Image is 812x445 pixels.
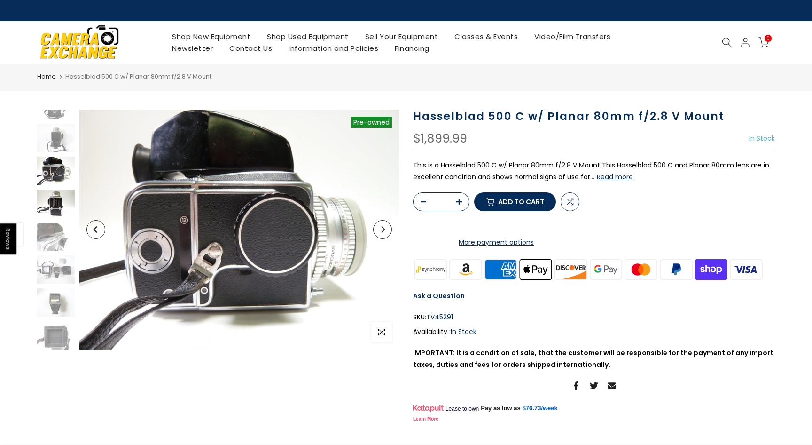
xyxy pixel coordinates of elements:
[765,35,772,42] span: 0
[413,159,775,183] p: This is a Hasselblad 500 C w/ Planar 80mm f/2.8 V Mount This Hasselblad 500 C and Planar 80mm len...
[413,326,775,338] div: Availability :
[483,258,518,281] img: american express
[445,405,479,413] span: Lease to own
[426,311,453,323] span: TV45291
[694,258,729,281] img: shopify pay
[79,110,399,350] img: Hasselblad 500 C w/ Planar 80mm f/2.8 V Mount Medium Format Equipment - Medium Format Cameras Has...
[554,258,589,281] img: discover
[37,124,75,152] img: Hasselblad 500 C w/ Planar 80mm f/2.8 V Mount Medium Format Equipment - Medium Format Cameras Has...
[413,258,448,281] img: synchrony
[413,311,775,323] div: SKU:
[37,222,75,251] img: Hasselblad 500 C w/ Planar 80mm f/2.8 V Mount Medium Format Equipment - Medium Format Cameras Has...
[588,258,624,281] img: google pay
[659,258,694,281] img: paypal
[758,37,769,48] a: 0
[448,258,484,281] img: amazon payments
[518,258,554,281] img: apple pay
[164,42,221,54] a: Newsletter
[37,288,75,317] img: Hasselblad 500 C w/ Planar 80mm f/2.8 V Mount Medium Format Equipment - Medium Format Cameras Has...
[86,220,105,239] button: Previous
[597,173,633,181] button: Read more
[413,348,773,369] strong: IMPORTANT: It is a condition of sale, that the customer will be responsible for the payment of an...
[37,190,75,218] img: Hasselblad 500 C w/ Planar 80mm f/2.8 V Mount Medium Format Equipment - Medium Format Cameras Has...
[446,31,526,42] a: Classes & Events
[523,404,558,413] a: $76.73/week
[37,255,75,284] img: Hasselblad 500 C w/ Planar 80mm f/2.8 V Mount Medium Format Equipment - Medium Format Cameras Has...
[221,42,281,54] a: Contact Us
[413,291,465,301] a: Ask a Question
[37,321,75,350] img: Hasselblad 500 C w/ Planar 80mm f/2.8 V Mount Medium Format Equipment - Medium Format Cameras Has...
[451,327,476,336] span: In Stock
[164,31,259,42] a: Shop New Equipment
[481,404,521,413] span: Pay as low as
[413,110,775,123] h1: Hasselblad 500 C w/ Planar 80mm f/2.8 V Mount
[37,157,75,185] img: Hasselblad 500 C w/ Planar 80mm f/2.8 V Mount Medium Format Equipment - Medium Format Cameras Has...
[749,134,775,143] span: In Stock
[413,416,438,421] a: Learn More
[413,133,467,145] div: $1,899.99
[624,258,659,281] img: master
[259,31,357,42] a: Shop Used Equipment
[729,258,764,281] img: visa
[498,199,544,205] span: Add to cart
[65,72,211,81] span: Hasselblad 500 C w/ Planar 80mm f/2.8 V Mount
[526,31,619,42] a: Video/Film Transfers
[474,192,556,211] button: Add to cart
[413,237,579,248] a: More payment options
[608,380,616,391] a: Share on Email
[281,42,387,54] a: Information and Policies
[37,72,56,81] a: Home
[373,220,392,239] button: Next
[572,380,580,391] a: Share on Facebook
[387,42,438,54] a: Financing
[357,31,446,42] a: Sell Your Equipment
[590,380,598,391] a: Share on Twitter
